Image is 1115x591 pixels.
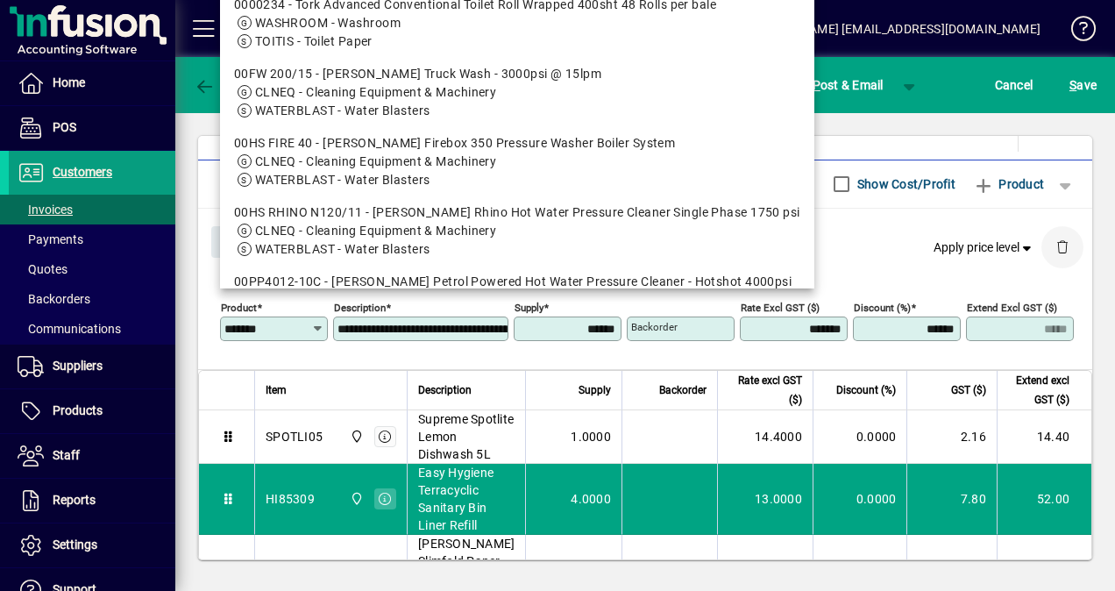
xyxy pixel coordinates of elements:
[255,224,497,238] span: CLNEQ - Cleaning Equipment & Machinery
[1058,4,1093,61] a: Knowledge Base
[813,464,907,535] td: 0.0000
[266,490,315,508] div: HI85309
[418,381,472,400] span: Description
[782,78,884,92] span: ost & Email
[728,490,802,508] div: 13.0000
[53,538,97,552] span: Settings
[9,106,175,150] a: POS
[9,61,175,105] a: Home
[728,428,802,445] div: 14.4000
[997,410,1091,464] td: 14.40
[211,226,271,258] button: Close
[854,175,955,193] label: Show Cost/Profit
[741,301,820,313] mat-label: Rate excl GST ($)
[18,203,73,217] span: Invoices
[255,85,497,99] span: CLNEQ - Cleaning Equipment & Machinery
[234,203,800,222] div: 00HS RHINO N120/11 - [PERSON_NAME] Rhino Hot Water Pressure Cleaner Single Phase 1750 psi
[951,381,986,400] span: GST ($)
[53,448,80,462] span: Staff
[967,301,1057,313] mat-label: Extend excl GST ($)
[9,254,175,284] a: Quotes
[813,78,820,92] span: P
[255,16,401,30] span: WASHROOM - Washroom
[345,489,366,509] span: Central
[255,173,430,187] span: WATERBLAST - Water Blasters
[175,69,272,101] app-page-header-button: Back
[334,301,386,313] mat-label: Description
[9,479,175,523] a: Reports
[973,170,1044,198] span: Product
[234,134,800,153] div: 00HS FIRE 40 - [PERSON_NAME] Firebox 350 Pressure Washer Boiler System
[220,58,814,127] mat-option: 00FW 200/15 - Kerrick Truck Wash - 3000psi @ 15lpm
[255,242,430,256] span: WATERBLAST - Water Blasters
[9,345,175,388] a: Suppliers
[221,301,257,313] mat-label: Product
[927,231,1042,263] button: Apply price level
[1065,69,1101,101] button: Save
[1069,71,1097,99] span: ave
[53,75,85,89] span: Home
[18,292,90,306] span: Backorders
[18,232,83,246] span: Payments
[997,464,1091,535] td: 52.00
[9,284,175,314] a: Backorders
[255,34,373,48] span: TOITIS - Toilet Paper
[18,262,67,276] span: Quotes
[1069,78,1076,92] span: S
[571,490,611,508] span: 4.0000
[515,301,543,313] mat-label: Supply
[53,165,112,179] span: Customers
[9,314,175,344] a: Communications
[995,71,1033,99] span: Cancel
[906,464,996,535] td: 7.80
[728,371,802,409] span: Rate excl GST ($)
[1041,226,1083,268] button: Delete
[18,322,121,336] span: Communications
[198,209,1092,273] div: Product
[189,69,257,101] button: Back
[53,120,76,134] span: POS
[836,381,896,400] span: Discount (%)
[255,154,497,168] span: CLNEQ - Cleaning Equipment & Machinery
[813,410,907,464] td: 0.0000
[9,195,175,224] a: Invoices
[743,15,1040,43] div: [PERSON_NAME] [EMAIL_ADDRESS][DOMAIN_NAME]
[906,410,996,464] td: 2.16
[255,103,430,117] span: WATERBLAST - Water Blasters
[218,227,264,256] span: Close
[9,224,175,254] a: Payments
[220,196,814,266] mat-option: 00HS RHINO N120/11 - Kerrick Rhino Hot Water Pressure Cleaner Single Phase 1750 psi
[220,127,814,196] mat-option: 00HS FIRE 40 - Kerrick Firebox 350 Pressure Washer Boiler System
[964,168,1053,200] button: Product
[194,78,252,92] span: Back
[9,434,175,478] a: Staff
[571,428,611,445] span: 1.0000
[220,266,814,335] mat-option: 00PP4012-10C - Kerrick Petrol Powered Hot Water Pressure Cleaner - Hotshot 4000psi
[207,232,275,248] app-page-header-button: Close
[659,381,707,400] span: Backorder
[991,69,1038,101] button: Cancel
[266,381,287,400] span: Item
[266,428,323,445] div: SPOTLI05
[53,359,103,373] span: Suppliers
[53,403,103,417] span: Products
[631,321,678,333] mat-label: Backorder
[418,464,515,534] span: Easy Hygiene Terracyclic Sanitary Bin Liner Refill
[9,523,175,567] a: Settings
[234,273,800,291] div: 00PP4012-10C - [PERSON_NAME] Petrol Powered Hot Water Pressure Cleaner - Hotshot 4000psi
[418,410,515,463] span: Supreme Spotlite Lemon Dishwash 5L
[773,69,892,101] button: Post & Email
[53,493,96,507] span: Reports
[1008,371,1069,409] span: Extend excl GST ($)
[234,65,800,83] div: 00FW 200/15 - [PERSON_NAME] Truck Wash - 3000psi @ 15lpm
[345,427,366,446] span: Central
[579,381,611,400] span: Supply
[934,239,1035,257] span: Apply price level
[9,389,175,433] a: Products
[1041,239,1083,254] app-page-header-button: Delete
[854,301,911,313] mat-label: Discount (%)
